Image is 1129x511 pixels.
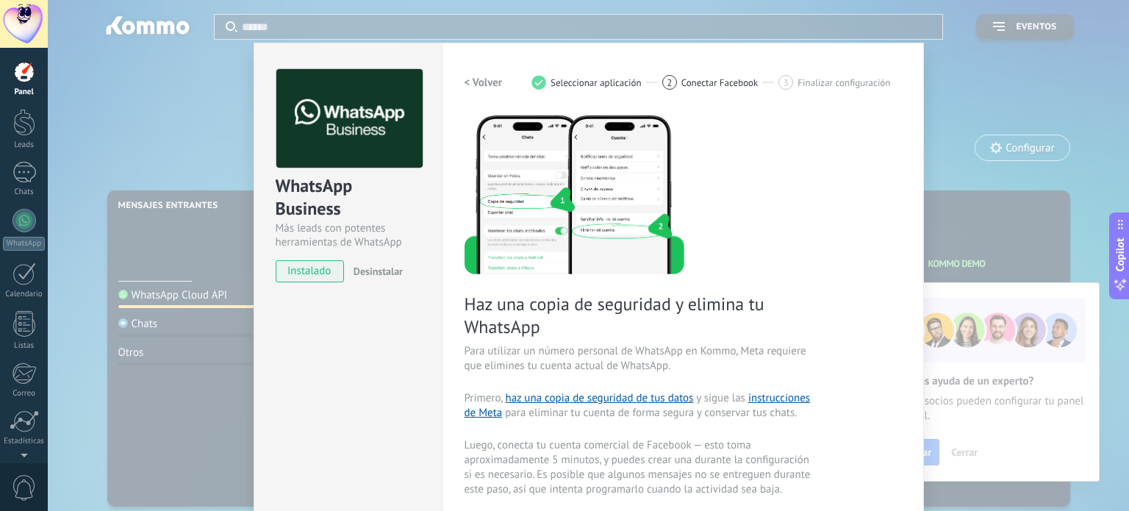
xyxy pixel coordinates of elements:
[3,437,46,446] div: Estadísticas
[465,344,814,374] span: Para utilizar un número personal de WhatsApp en Kommo, Meta requiere que elimines tu cuenta actua...
[465,438,814,497] span: Luego, conecta tu cuenta comercial de Facebook — esto toma aproximadamente 5 minutos, y puedes cr...
[465,391,811,420] a: instrucciones de Meta
[465,391,814,421] span: Primero, y sigue las para eliminar tu cuenta de forma segura y conservar tus chats.
[354,265,403,278] span: Desinstalar
[465,293,814,338] span: Haz una copia de seguridad y elimina tu WhatsApp
[3,87,46,97] div: Panel
[465,113,684,274] img: delete personal phone
[551,77,642,88] span: Seleccionar aplicación
[276,221,420,249] div: Más leads con potentes herramientas de WhatsApp
[276,69,423,168] img: logo_main.png
[1113,237,1128,271] span: Copilot
[3,341,46,351] div: Listas
[3,389,46,399] div: Correo
[276,260,343,282] span: instalado
[798,77,890,88] span: Finalizar configuración
[784,76,789,89] span: 3
[465,69,503,96] button: < Volver
[667,76,672,89] span: 2
[505,391,693,405] a: haz una copia de seguridad de tus datos
[348,260,403,282] button: Desinstalar
[3,140,46,150] div: Leads
[3,290,46,299] div: Calendario
[465,76,503,90] h2: < Volver
[276,174,420,221] div: WhatsApp Business
[3,237,45,251] div: WhatsApp
[681,77,759,88] span: Conectar Facebook
[3,187,46,197] div: Chats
